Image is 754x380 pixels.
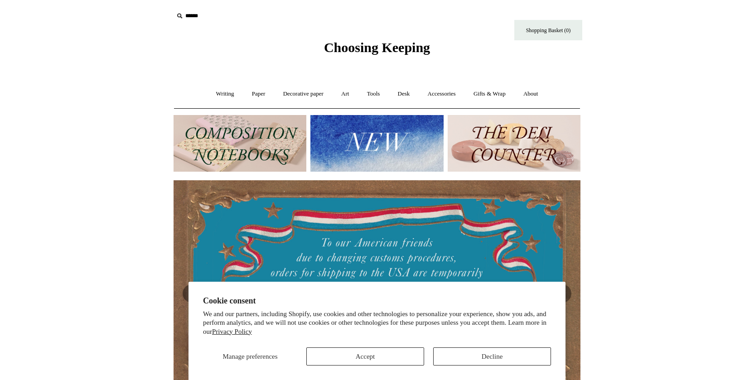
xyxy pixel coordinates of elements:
p: We and our partners, including Shopify, use cookies and other technologies to personalize your ex... [203,310,551,337]
a: Tools [359,82,388,106]
button: Accept [306,347,424,366]
a: Gifts & Wrap [465,82,514,106]
a: Desk [390,82,418,106]
button: Manage preferences [203,347,297,366]
a: Paper [244,82,274,106]
span: Choosing Keeping [324,40,430,55]
a: Accessories [420,82,464,106]
a: About [515,82,546,106]
a: Art [333,82,357,106]
a: Shopping Basket (0) [514,20,582,40]
a: Privacy Policy [212,328,252,335]
img: The Deli Counter [448,115,580,172]
h2: Cookie consent [203,296,551,306]
a: Choosing Keeping [324,47,430,53]
button: Previous [183,284,201,303]
button: Decline [433,347,551,366]
a: Decorative paper [275,82,332,106]
a: Writing [208,82,242,106]
img: 202302 Composition ledgers.jpg__PID:69722ee6-fa44-49dd-a067-31375e5d54ec [174,115,306,172]
span: Manage preferences [222,353,277,360]
img: New.jpg__PID:f73bdf93-380a-4a35-bcfe-7823039498e1 [310,115,443,172]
